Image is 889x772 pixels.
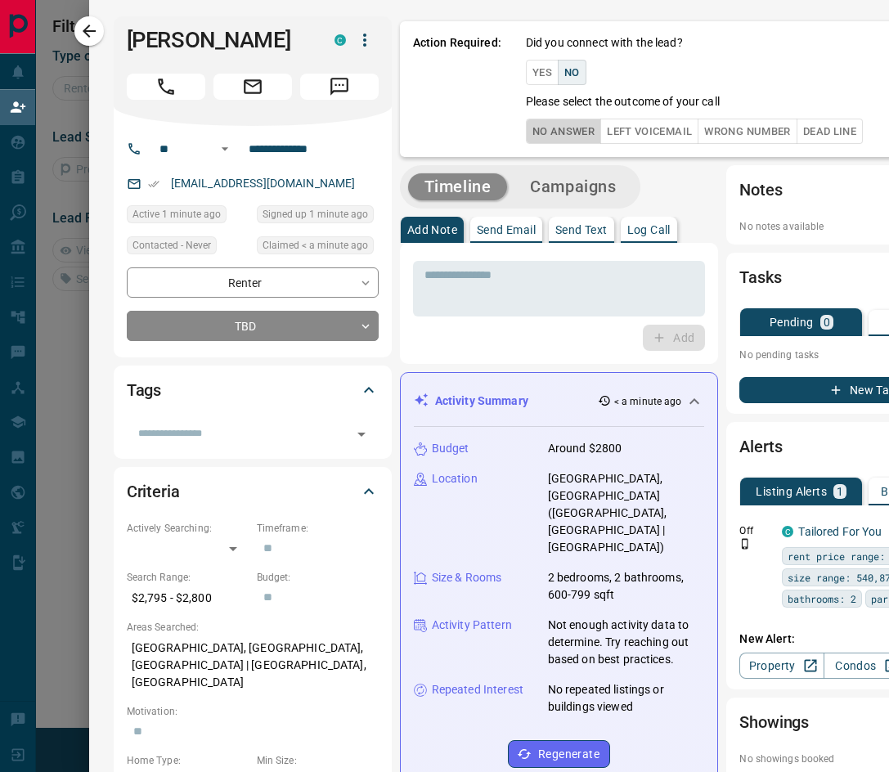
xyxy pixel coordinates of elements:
button: Open [350,423,373,446]
p: Send Text [555,224,608,236]
a: [EMAIL_ADDRESS][DOMAIN_NAME] [171,177,356,190]
span: Email [213,74,292,100]
p: Activity Summary [435,393,528,410]
span: Active 1 minute ago [132,206,221,222]
button: No [558,60,586,85]
span: Claimed < a minute ago [263,237,368,254]
div: Tue Oct 14 2025 [127,205,249,228]
button: Open [215,139,235,159]
a: Tailored For You [798,525,882,538]
div: Tags [127,370,379,410]
p: Size & Rooms [432,569,502,586]
p: 1 [837,486,843,497]
p: Off [739,523,772,538]
button: Dead Line [797,119,863,144]
div: Renter [127,267,379,298]
button: Regenerate [508,740,610,768]
h2: Criteria [127,478,180,505]
h2: Tasks [739,264,781,290]
h2: Notes [739,177,782,203]
svg: Email Verified [148,178,159,190]
span: Contacted - Never [132,237,211,254]
p: Action Required: [413,34,501,144]
h2: Showings [739,709,809,735]
p: Please select the outcome of your call [526,93,720,110]
p: $2,795 - $2,800 [127,585,249,612]
button: No Answer [526,119,601,144]
p: Budget [432,440,469,457]
p: Listing Alerts [756,486,827,497]
p: Home Type: [127,753,249,768]
button: Yes [526,60,559,85]
span: Signed up 1 minute ago [263,206,368,222]
p: Search Range: [127,570,249,585]
a: Property [739,653,824,679]
p: [GEOGRAPHIC_DATA], [GEOGRAPHIC_DATA], [GEOGRAPHIC_DATA] | [GEOGRAPHIC_DATA], [GEOGRAPHIC_DATA] [127,635,379,696]
p: Activity Pattern [432,617,512,634]
p: Add Note [407,224,457,236]
p: 2 bedrooms, 2 bathrooms, 600-799 sqft [548,569,705,604]
p: Actively Searching: [127,521,249,536]
svg: Push Notification Only [739,538,751,550]
button: Timeline [408,173,508,200]
div: Criteria [127,472,379,511]
p: Min Size: [257,753,379,768]
button: Campaigns [514,173,632,200]
p: No repeated listings or buildings viewed [548,681,705,716]
p: Log Call [627,224,671,236]
p: Repeated Interest [432,681,523,698]
p: < a minute ago [614,394,682,409]
div: condos.ca [782,526,793,537]
p: Not enough activity data to determine. Try reaching out based on best practices. [548,617,705,668]
h2: Alerts [739,433,782,460]
span: bathrooms: 2 [788,590,856,607]
p: Around $2800 [548,440,622,457]
button: Left Voicemail [600,119,698,144]
p: Budget: [257,570,379,585]
p: Send Email [477,224,536,236]
p: Did you connect with the lead? [526,34,683,52]
div: Activity Summary< a minute ago [414,386,705,416]
div: TBD [127,311,379,341]
button: Wrong Number [698,119,797,144]
p: Pending [770,316,814,328]
p: Location [432,470,478,487]
p: 0 [824,316,830,328]
p: [GEOGRAPHIC_DATA], [GEOGRAPHIC_DATA] ([GEOGRAPHIC_DATA], [GEOGRAPHIC_DATA] | [GEOGRAPHIC_DATA]) [548,470,705,556]
p: Timeframe: [257,521,379,536]
span: Call [127,74,205,100]
p: Motivation: [127,704,379,719]
span: Message [300,74,379,100]
h2: Tags [127,377,161,403]
div: condos.ca [334,34,346,46]
div: Tue Oct 14 2025 [257,205,379,228]
h1: [PERSON_NAME] [127,27,310,53]
div: Tue Oct 14 2025 [257,236,379,259]
p: Areas Searched: [127,620,379,635]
